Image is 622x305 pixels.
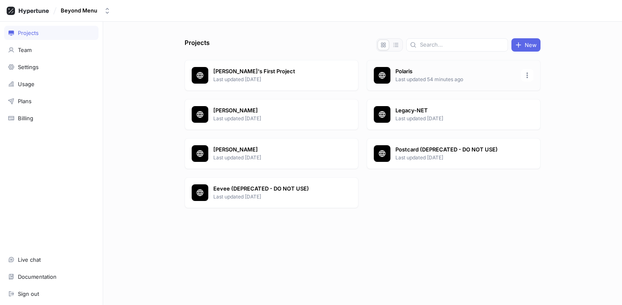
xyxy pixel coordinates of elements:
[213,146,334,154] p: [PERSON_NAME]
[213,185,334,193] p: Eevee (DEPRECATED - DO NOT USE)
[213,76,334,83] p: Last updated [DATE]
[18,290,39,297] div: Sign out
[213,67,334,76] p: [PERSON_NAME]'s First Project
[511,38,541,52] button: New
[18,273,57,280] div: Documentation
[4,94,99,108] a: Plans
[213,193,334,201] p: Last updated [DATE]
[395,115,516,122] p: Last updated [DATE]
[4,77,99,91] a: Usage
[18,47,32,53] div: Team
[4,60,99,74] a: Settings
[18,256,41,263] div: Live chat
[61,7,97,14] div: Beyond Menu
[18,115,33,122] div: Billing
[18,64,39,70] div: Settings
[4,111,99,125] a: Billing
[57,4,114,17] button: Beyond Menu
[213,115,334,122] p: Last updated [DATE]
[213,107,334,115] p: [PERSON_NAME]
[213,154,334,161] p: Last updated [DATE]
[525,42,537,47] span: New
[395,67,516,76] p: Polaris
[18,30,39,36] div: Projects
[4,270,99,284] a: Documentation
[4,43,99,57] a: Team
[18,81,35,87] div: Usage
[395,146,516,154] p: Postcard (DEPRECATED - DO NOT USE)
[4,26,99,40] a: Projects
[18,98,32,104] div: Plans
[395,76,516,83] p: Last updated 54 minutes ago
[185,38,210,52] p: Projects
[395,154,516,161] p: Last updated [DATE]
[395,107,516,115] p: Legacy-NET
[420,41,504,49] input: Search...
